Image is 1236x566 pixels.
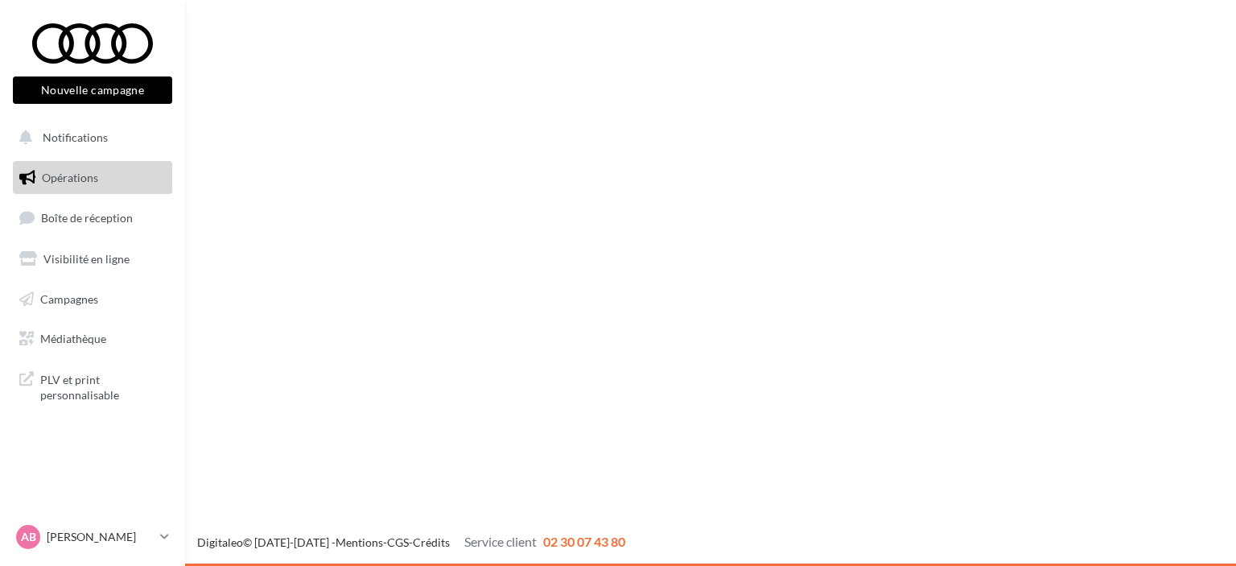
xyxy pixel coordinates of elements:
[41,211,133,225] span: Boîte de réception
[387,535,409,549] a: CGS
[43,252,130,266] span: Visibilité en ligne
[40,332,106,345] span: Médiathèque
[10,362,175,410] a: PLV et print personnalisable
[43,130,108,144] span: Notifications
[464,534,537,549] span: Service client
[197,535,625,549] span: © [DATE]-[DATE] - - -
[40,291,98,305] span: Campagnes
[47,529,154,545] p: [PERSON_NAME]
[336,535,383,549] a: Mentions
[413,535,450,549] a: Crédits
[10,283,175,316] a: Campagnes
[21,529,36,545] span: AB
[10,121,169,155] button: Notifications
[543,534,625,549] span: 02 30 07 43 80
[197,535,243,549] a: Digitaleo
[42,171,98,184] span: Opérations
[10,161,175,195] a: Opérations
[10,200,175,235] a: Boîte de réception
[13,76,172,104] button: Nouvelle campagne
[40,369,166,403] span: PLV et print personnalisable
[10,322,175,356] a: Médiathèque
[13,522,172,552] a: AB [PERSON_NAME]
[10,242,175,276] a: Visibilité en ligne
